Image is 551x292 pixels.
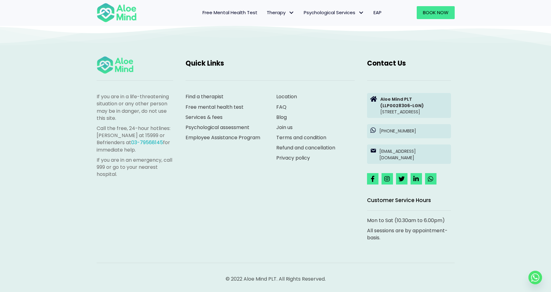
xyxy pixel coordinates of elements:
[357,8,366,17] span: Psychological Services: submenu
[367,227,451,241] p: All sessions are by appointment-basis.
[202,9,257,16] span: Free Mental Health Test
[97,125,173,153] p: Call the free, 24-hour hotlines: [PERSON_NAME] at 15999 or Befrienders at for immediate help.
[304,9,364,16] span: Psychological Services
[186,93,223,100] a: Find a therapist
[367,59,406,68] span: Contact Us
[276,124,293,131] a: Join us
[276,103,286,111] a: FAQ
[97,275,455,282] p: © 2022 Aloe Mind PLT. All Rights Reserved.
[276,134,326,141] a: Terms and condition
[97,156,173,178] p: If you are in an emergency, call 999 or go to your nearest hospital.
[97,56,134,75] img: Aloe mind Logo
[367,93,451,118] a: Aloe Mind PLT(LLP0028306-LGN)[STREET_ADDRESS]
[423,9,449,16] span: Book Now
[276,154,310,161] a: Privacy policy
[367,124,451,138] a: [PHONE_NUMBER]
[145,6,386,19] nav: Menu
[267,9,294,16] span: Therapy
[369,6,386,19] a: EAP
[97,2,137,23] img: Aloe mind Logo
[198,6,262,19] a: Free Mental Health Test
[276,144,335,151] a: Refund and cancellation
[186,59,224,68] span: Quick Links
[379,148,448,161] p: [EMAIL_ADDRESS][DOMAIN_NAME]
[186,124,249,131] a: Psychological assessment
[287,8,296,17] span: Therapy: submenu
[186,114,223,121] a: Services & fees
[131,139,163,146] a: 03-79568145
[186,134,260,141] a: Employee Assistance Program
[379,128,448,134] p: [PHONE_NUMBER]
[367,144,451,164] a: [EMAIL_ADDRESS][DOMAIN_NAME]
[276,93,297,100] a: Location
[97,93,173,122] p: If you are in a life-threatening situation or any other person may be in danger, do not use this ...
[417,6,455,19] a: Book Now
[380,96,412,102] strong: Aloe Mind PLT
[380,103,424,109] strong: (LLP0028306-LGN)
[276,114,287,121] a: Blog
[186,103,244,111] a: Free mental health test
[367,197,431,204] span: Customer Service Hours
[299,6,369,19] a: Psychological ServicesPsychological Services: submenu
[374,9,382,16] span: EAP
[367,217,451,224] p: Mon to Sat (10.30am to 6.00pm)
[262,6,299,19] a: TherapyTherapy: submenu
[528,271,542,284] a: Whatsapp
[380,96,448,115] p: [STREET_ADDRESS]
